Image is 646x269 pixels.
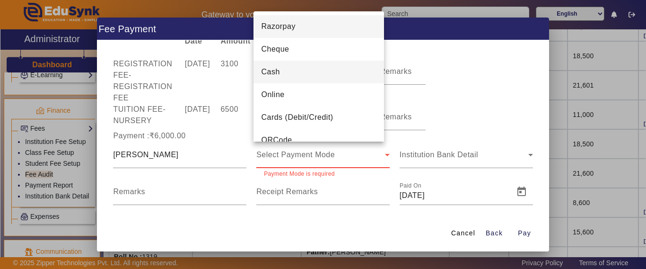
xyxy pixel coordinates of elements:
span: Online [261,89,284,100]
span: Cheque [261,44,289,55]
span: Razorpay [261,21,295,32]
span: Cards (Debit/Credit) [261,112,333,123]
span: Cash [261,66,279,78]
span: QRCode [261,134,292,146]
